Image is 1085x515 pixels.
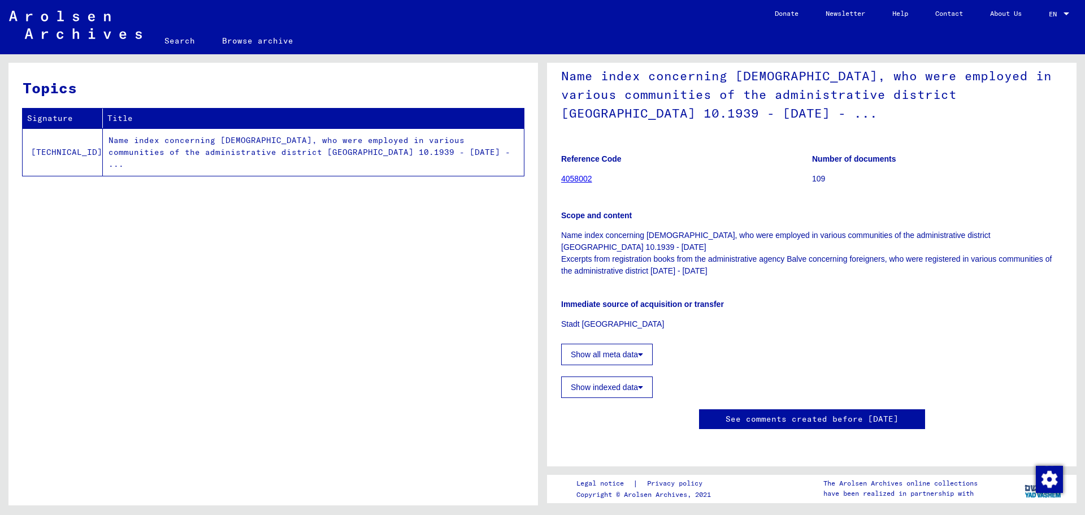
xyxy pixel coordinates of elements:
b: Immediate source of acquisition or transfer [561,300,724,309]
p: have been realized in partnership with [823,488,978,499]
b: Scope and content [561,211,632,220]
a: Legal notice [576,478,633,490]
img: yv_logo.png [1022,474,1065,503]
div: | [576,478,716,490]
p: Name index concerning [DEMOGRAPHIC_DATA], who were employed in various communities of the adminis... [561,230,1062,277]
th: Signature [23,109,103,128]
img: Change consent [1036,466,1063,493]
span: EN [1049,10,1061,18]
button: Show all meta data [561,344,653,365]
p: The Arolsen Archives online collections [823,478,978,488]
a: 4058002 [561,174,592,183]
p: 109 [812,173,1062,185]
p: Stadt [GEOGRAPHIC_DATA] [561,318,1062,330]
td: [TECHNICAL_ID] [23,128,103,176]
h3: Topics [23,77,523,99]
a: Search [151,27,209,54]
td: Name index concerning [DEMOGRAPHIC_DATA], who were employed in various communities of the adminis... [103,128,524,176]
b: Number of documents [812,154,896,163]
p: Copyright © Arolsen Archives, 2021 [576,490,716,500]
a: Privacy policy [638,478,716,490]
h1: Name index concerning [DEMOGRAPHIC_DATA], who were employed in various communities of the adminis... [561,50,1062,137]
button: Show indexed data [561,376,653,398]
th: Title [103,109,524,128]
b: Reference Code [561,154,622,163]
a: Browse archive [209,27,307,54]
img: Arolsen_neg.svg [9,11,142,39]
a: See comments created before [DATE] [726,413,899,425]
